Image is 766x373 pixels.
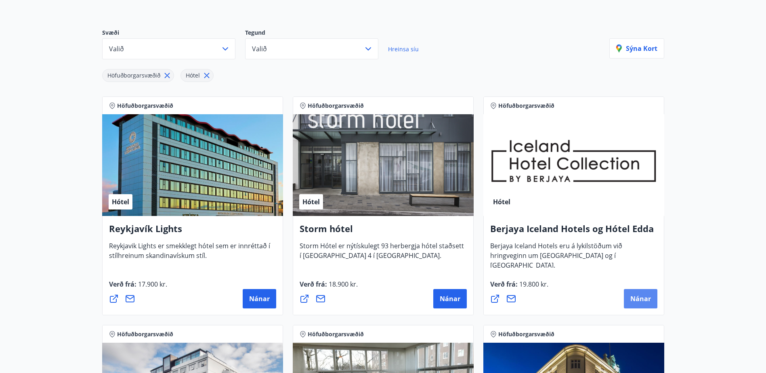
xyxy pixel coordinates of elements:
[308,102,364,110] span: Höfuðborgarsvæðið
[327,280,358,289] span: 18.900 kr.
[109,222,276,241] h4: Reykjavík Lights
[490,280,548,295] span: Verð frá :
[107,71,160,79] span: Höfuðborgarsvæðið
[308,330,364,338] span: Höfuðborgarsvæðið
[433,289,467,308] button: Nánar
[300,222,467,241] h4: Storm hótel
[112,197,129,206] span: Hótel
[490,241,622,276] span: Berjaya Iceland Hotels eru á lykilstöðum við hringveginn um [GEOGRAPHIC_DATA] og í [GEOGRAPHIC_DA...
[180,69,214,82] div: Hótel
[249,294,270,303] span: Nánar
[109,241,270,266] span: Reykjavik Lights er smekklegt hótel sem er innréttað í stílhreinum skandinavískum stíl.
[300,280,358,295] span: Verð frá :
[616,44,657,53] p: Sýna kort
[245,38,378,59] button: Valið
[117,330,173,338] span: Höfuðborgarsvæðið
[245,29,388,38] p: Tegund
[498,330,554,338] span: Höfuðborgarsvæðið
[630,294,651,303] span: Nánar
[490,222,657,241] h4: Berjaya Iceland Hotels og Hótel Edda
[498,102,554,110] span: Höfuðborgarsvæðið
[186,71,200,79] span: Hótel
[102,69,174,82] div: Höfuðborgarsvæðið
[609,38,664,59] button: Sýna kort
[109,44,124,53] span: Valið
[300,241,464,266] span: Storm Hótel er nýtískulegt 93 herbergja hótel staðsett í [GEOGRAPHIC_DATA] 4 í [GEOGRAPHIC_DATA].
[243,289,276,308] button: Nánar
[440,294,460,303] span: Nánar
[388,45,419,53] span: Hreinsa síu
[102,29,245,38] p: Svæði
[136,280,167,289] span: 17.900 kr.
[252,44,267,53] span: Valið
[117,102,173,110] span: Höfuðborgarsvæðið
[302,197,320,206] span: Hótel
[624,289,657,308] button: Nánar
[518,280,548,289] span: 19.800 kr.
[493,197,510,206] span: Hótel
[109,280,167,295] span: Verð frá :
[102,38,235,59] button: Valið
